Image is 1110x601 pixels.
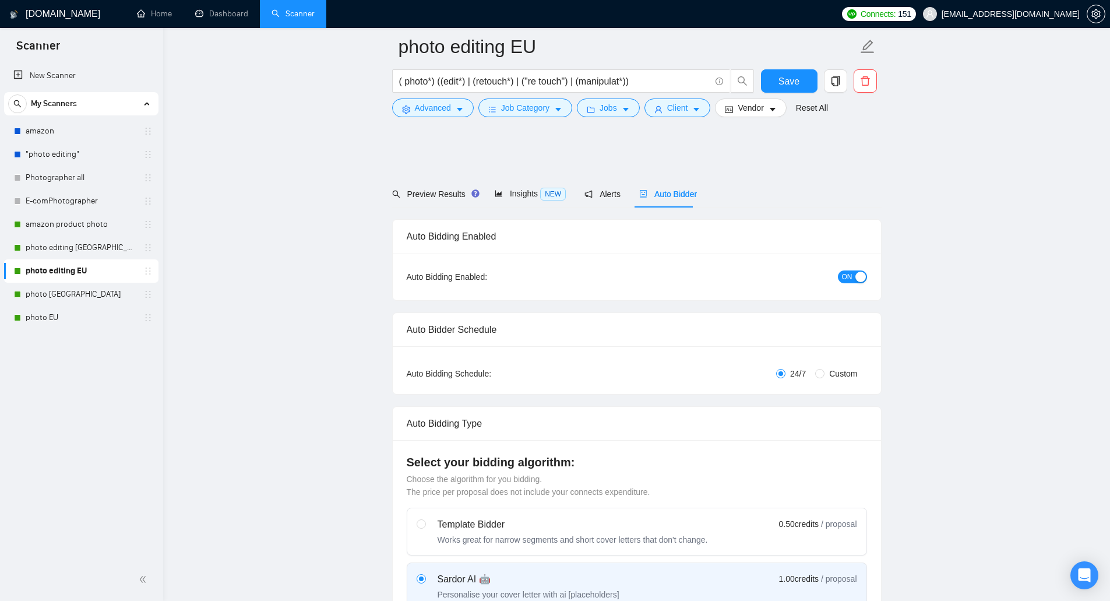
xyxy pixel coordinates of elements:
button: copy [824,69,847,93]
span: copy [824,76,847,86]
span: delete [854,76,876,86]
span: / proposal [821,518,857,530]
span: Scanner [7,37,69,62]
span: My Scanners [31,92,77,115]
a: setting [1087,9,1105,19]
span: holder [143,220,153,229]
div: Template Bidder [438,518,708,532]
span: holder [143,173,153,182]
span: holder [143,150,153,159]
div: Personalise your cover letter with ai [placeholders] [438,589,619,600]
button: barsJob Categorycaret-down [478,99,572,117]
button: idcardVendorcaret-down [715,99,786,117]
span: Jobs [600,101,617,114]
span: search [9,100,26,108]
span: caret-down [692,105,700,114]
span: 151 [898,8,911,20]
img: logo [10,5,18,24]
span: Connects: [861,8,896,20]
li: New Scanner [4,64,158,87]
button: userClientcaret-down [644,99,711,117]
span: Custom [824,367,862,380]
a: dashboardDashboard [195,9,248,19]
div: Works great for narrow segments and short cover letters that don't change. [438,534,708,546]
li: My Scanners [4,92,158,329]
a: amazon [26,120,136,143]
span: caret-down [622,105,630,114]
span: Insights [495,189,566,198]
span: 0.50 credits [779,518,819,530]
span: Client [667,101,688,114]
span: edit [860,39,875,54]
span: Job Category [501,101,549,114]
button: Save [761,69,817,93]
div: Sardor AI 🤖 [438,572,619,586]
input: Scanner name... [399,32,858,61]
a: photo EU [26,306,136,329]
span: holder [143,266,153,276]
div: Open Intercom Messenger [1070,561,1098,589]
span: NEW [540,188,566,201]
span: folder [587,105,595,114]
span: setting [402,105,410,114]
div: Auto Bidding Enabled: [407,270,560,283]
span: ON [842,270,852,283]
div: Auto Bidding Enabled [407,220,867,253]
a: photo editing EU [26,259,136,283]
span: double-left [139,574,150,585]
button: delete [854,69,877,93]
a: photo [GEOGRAPHIC_DATA] [26,283,136,306]
span: Advanced [415,101,451,114]
a: homeHome [137,9,172,19]
span: / proposal [821,573,857,585]
span: search [392,190,400,198]
span: 1.00 credits [779,572,819,585]
a: Photographer all [26,166,136,189]
span: Preview Results [392,189,476,199]
div: Tooltip anchor [470,188,481,199]
img: upwork-logo.png [847,9,857,19]
button: folderJobscaret-down [577,99,640,117]
span: info-circle [716,78,723,85]
span: setting [1087,9,1105,19]
div: Auto Bidding Type [407,407,867,440]
button: settingAdvancedcaret-down [392,99,474,117]
h4: Select your bidding algorithm: [407,454,867,470]
span: notification [584,190,593,198]
a: photo editing [GEOGRAPHIC_DATA] [26,236,136,259]
span: bars [488,105,496,114]
span: caret-down [554,105,562,114]
a: New Scanner [13,64,149,87]
a: E-comPhotographer [26,189,136,213]
span: idcard [725,105,733,114]
span: holder [143,126,153,136]
span: Save [778,74,799,89]
span: search [731,76,753,86]
span: 24/7 [785,367,811,380]
span: holder [143,243,153,252]
span: Auto Bidder [639,189,697,199]
span: user [654,105,663,114]
a: Reset All [796,101,828,114]
a: "photo editing" [26,143,136,166]
span: robot [639,190,647,198]
div: Auto Bidding Schedule: [407,367,560,380]
span: holder [143,196,153,206]
span: caret-down [456,105,464,114]
a: searchScanner [272,9,315,19]
span: Vendor [738,101,763,114]
span: holder [143,313,153,322]
button: search [731,69,754,93]
a: amazon product photo [26,213,136,236]
div: Auto Bidder Schedule [407,313,867,346]
button: search [8,94,27,113]
span: Alerts [584,189,621,199]
span: area-chart [495,189,503,198]
span: holder [143,290,153,299]
span: user [926,10,934,18]
input: Search Freelance Jobs... [399,74,710,89]
span: Choose the algorithm for you bidding. The price per proposal does not include your connects expen... [407,475,650,497]
span: caret-down [769,105,777,114]
button: setting [1087,5,1105,23]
